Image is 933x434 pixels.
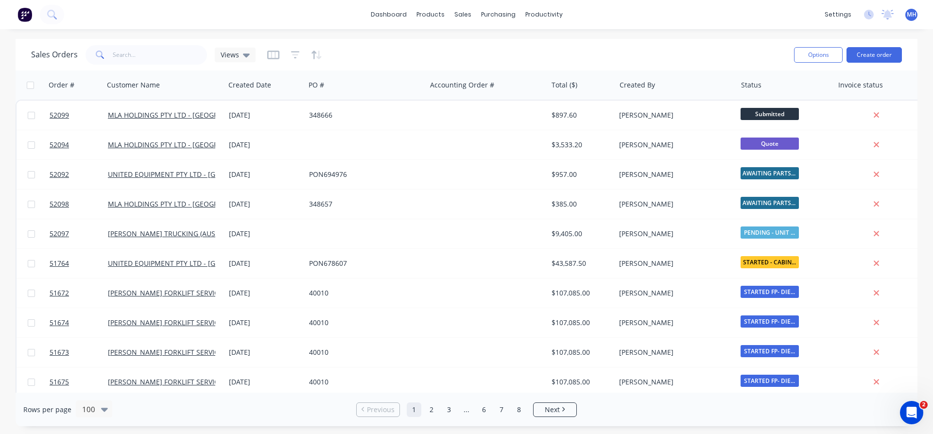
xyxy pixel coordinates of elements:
[619,199,727,209] div: [PERSON_NAME]
[309,110,417,120] div: 348666
[50,101,108,130] a: 52099
[442,402,456,417] a: Page 3
[520,7,568,22] div: productivity
[50,140,69,150] span: 52094
[794,47,843,63] button: Options
[619,377,727,387] div: [PERSON_NAME]
[552,199,608,209] div: $385.00
[50,110,69,120] span: 52099
[309,347,417,357] div: 40010
[534,405,576,415] a: Next page
[477,402,491,417] a: Page 6
[50,229,69,239] span: 52097
[366,7,412,22] a: dashboard
[31,50,78,59] h1: Sales Orders
[552,170,608,179] div: $957.00
[619,170,727,179] div: [PERSON_NAME]
[552,288,608,298] div: $107,085.00
[309,170,417,179] div: PON694976
[108,377,300,386] a: [PERSON_NAME] FORKLIFT SERVICES - [GEOGRAPHIC_DATA]
[357,405,399,415] a: Previous page
[619,347,727,357] div: [PERSON_NAME]
[741,138,799,150] span: Quote
[108,259,275,268] a: UNITED EQUIPMENT PTY LTD - [GEOGRAPHIC_DATA]
[424,402,439,417] a: Page 2
[229,110,301,120] div: [DATE]
[412,7,449,22] div: products
[49,80,74,90] div: Order #
[619,229,727,239] div: [PERSON_NAME]
[741,167,799,179] span: AWAITING PARTS ...
[619,140,727,150] div: [PERSON_NAME]
[50,130,108,159] a: 52094
[512,402,526,417] a: Page 8
[50,288,69,298] span: 51672
[309,377,417,387] div: 40010
[221,50,239,60] span: Views
[552,229,608,239] div: $9,405.00
[229,288,301,298] div: [DATE]
[741,197,799,209] span: AWAITING PARTS ...
[50,278,108,308] a: 51672
[741,345,799,357] span: STARTED FP- DIE...
[108,318,300,327] a: [PERSON_NAME] FORKLIFT SERVICES - [GEOGRAPHIC_DATA]
[50,199,69,209] span: 52098
[108,140,259,149] a: MLA HOLDINGS PTY LTD - [GEOGRAPHIC_DATA]
[50,190,108,219] a: 52098
[50,347,69,357] span: 51673
[50,308,108,337] a: 51674
[108,170,275,179] a: UNITED EQUIPMENT PTY LTD - [GEOGRAPHIC_DATA]
[476,7,520,22] div: purchasing
[619,288,727,298] div: [PERSON_NAME]
[309,288,417,298] div: 40010
[309,318,417,328] div: 40010
[50,249,108,278] a: 51764
[309,259,417,268] div: PON678607
[50,259,69,268] span: 51764
[552,347,608,357] div: $107,085.00
[50,170,69,179] span: 52092
[50,367,108,397] a: 51675
[229,259,301,268] div: [DATE]
[229,140,301,150] div: [DATE]
[459,402,474,417] a: Jump forward
[50,318,69,328] span: 51674
[229,318,301,328] div: [DATE]
[229,199,301,209] div: [DATE]
[741,315,799,328] span: STARTED FP- DIE...
[741,375,799,387] span: STARTED FP- DIE...
[741,256,799,268] span: STARTED - CABIN...
[407,402,421,417] a: Page 1 is your current page
[108,288,300,297] a: [PERSON_NAME] FORKLIFT SERVICES - [GEOGRAPHIC_DATA]
[367,405,395,415] span: Previous
[619,259,727,268] div: [PERSON_NAME]
[552,318,608,328] div: $107,085.00
[50,377,69,387] span: 51675
[552,110,608,120] div: $897.60
[107,80,160,90] div: Customer Name
[309,80,324,90] div: PO #
[108,229,249,238] a: [PERSON_NAME] TRUCKING (AUST) PTY LTD
[229,229,301,239] div: [DATE]
[50,160,108,189] a: 52092
[494,402,509,417] a: Page 7
[741,226,799,239] span: PENDING - UNIT ...
[552,80,577,90] div: Total ($)
[50,219,108,248] a: 52097
[838,80,883,90] div: Invoice status
[545,405,560,415] span: Next
[113,45,207,65] input: Search...
[552,377,608,387] div: $107,085.00
[309,199,417,209] div: 348657
[449,7,476,22] div: sales
[847,47,902,63] button: Create order
[108,199,259,208] a: MLA HOLDINGS PTY LTD - [GEOGRAPHIC_DATA]
[108,347,300,357] a: [PERSON_NAME] FORKLIFT SERVICES - [GEOGRAPHIC_DATA]
[23,405,71,415] span: Rows per page
[430,80,494,90] div: Accounting Order #
[108,110,259,120] a: MLA HOLDINGS PTY LTD - [GEOGRAPHIC_DATA]
[920,401,928,409] span: 2
[619,110,727,120] div: [PERSON_NAME]
[620,80,655,90] div: Created By
[900,401,923,424] iframe: Intercom live chat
